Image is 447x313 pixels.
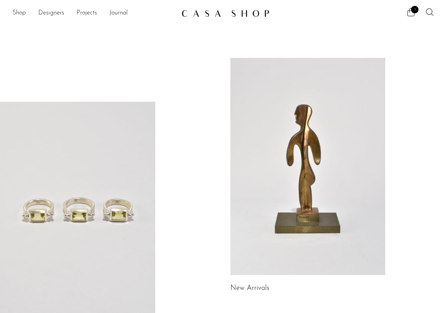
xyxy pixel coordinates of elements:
nav: Desktop navigation [13,7,175,20]
ul: NEW HEADER MENU [13,7,175,20]
a: New Arrivals [230,285,269,292]
a: Shop [13,8,26,18]
a: Projects [77,8,97,18]
span: 1 [411,6,418,13]
a: Journal [110,8,128,18]
a: Designers [38,8,64,18]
